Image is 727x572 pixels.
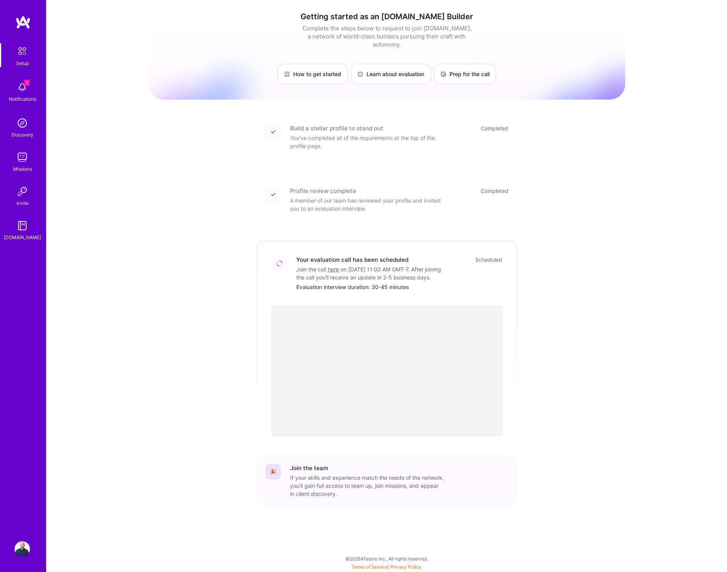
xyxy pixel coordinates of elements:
div: Invite [17,199,28,207]
img: Completed [271,130,276,134]
div: Setup [16,59,29,67]
div: Complete the steps below to request to join [DOMAIN_NAME], a network of world-class builders purs... [300,24,473,48]
div: Discovery [12,131,33,139]
span: | [352,564,422,570]
img: guide book [15,218,30,233]
div: Completed [481,124,508,132]
img: bell [15,80,30,95]
div: 🎉 [266,464,281,479]
div: Join the call on [DATE] 11:00 AM GMT-7 . After joining the call you'll receive an update in 2-5 b... [296,265,450,281]
div: [DOMAIN_NAME] [4,233,41,241]
a: Learn about evaluation [351,64,431,84]
span: 1 [24,80,30,86]
div: © 2025 ATeams Inc., All rights reserved. [46,549,727,568]
div: Missions [13,165,32,173]
div: Profile review complete [290,187,356,195]
img: User Avatar [15,541,30,557]
div: Evaluation interview duration: 30-45 minutes [296,283,502,291]
img: Learn about evaluation [357,71,363,77]
div: Build a stellar profile to stand out [290,124,383,132]
div: Notifications [9,95,36,103]
div: Completed [481,187,508,195]
img: setup [14,43,30,59]
img: teamwork [15,150,30,165]
div: If your skills and experience match the needs of the network, you’ll gain full access to team up,... [290,474,444,498]
a: How to get started [277,64,348,84]
img: Completed [271,192,276,197]
img: discovery [15,115,30,131]
a: here [328,266,339,273]
a: User Avatar [13,541,32,557]
div: Join the team [290,464,328,472]
a: Terms of Service [352,564,388,570]
a: Privacy Policy [390,564,422,570]
div: A member of our team has reviewed your profile and invited you to an evaluation interview. [290,196,444,213]
img: Loading [276,260,283,267]
img: logo [15,15,31,29]
div: You've completed all of the requirements at the top of the profile page. [290,134,444,150]
h1: Getting started as an [DOMAIN_NAME] Builder [149,12,625,21]
a: Prep for the call [434,64,496,84]
img: Invite [15,184,30,199]
img: How to get started [284,71,290,77]
iframe: video [272,306,502,436]
div: Your evaluation call has been scheduled [296,256,408,264]
img: Prep for the call [440,71,446,77]
div: Scheduled [475,256,502,264]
